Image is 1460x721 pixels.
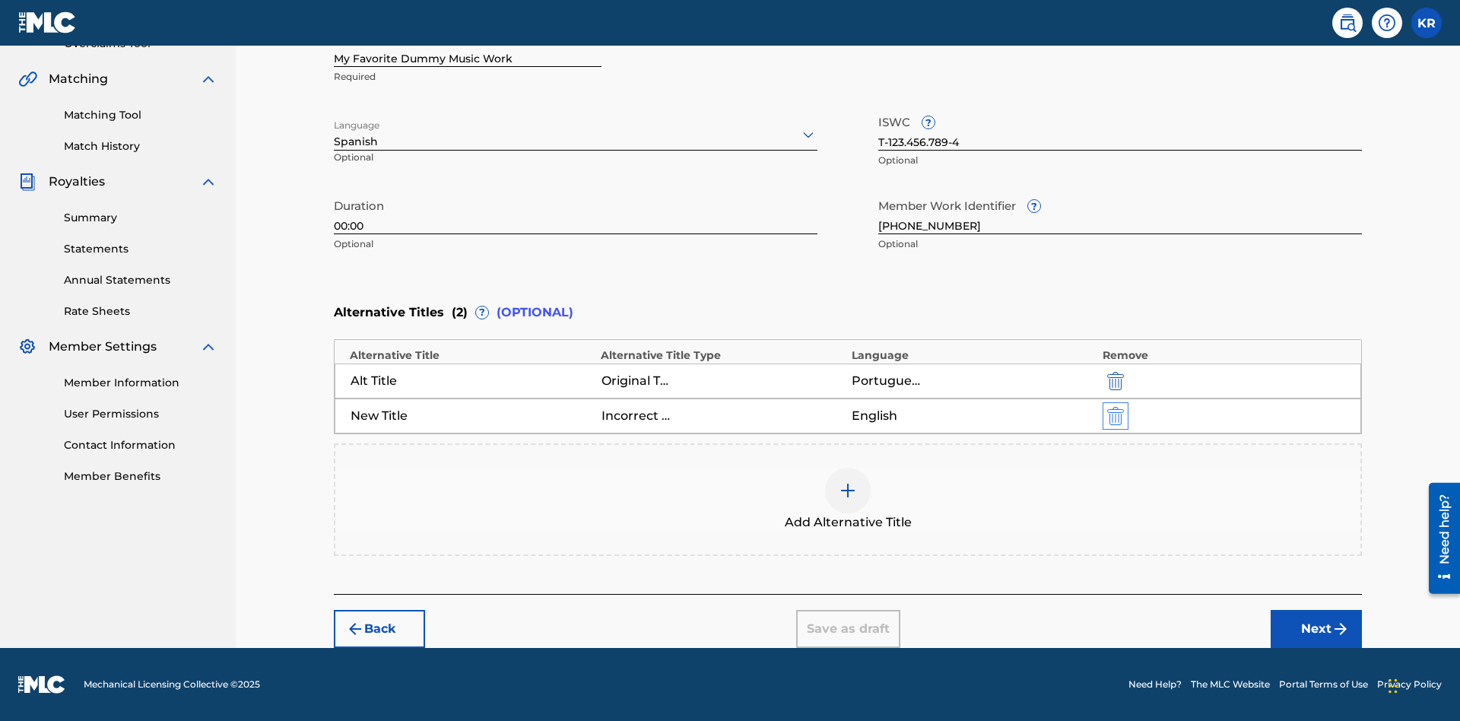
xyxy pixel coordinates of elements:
span: (OPTIONAL) [497,303,573,322]
a: Public Search [1332,8,1363,38]
img: logo [18,675,65,694]
div: Language [852,348,1095,364]
img: Matching [18,70,37,88]
span: ? [1028,200,1040,212]
div: User Menu [1411,8,1442,38]
a: Member Benefits [64,468,217,484]
img: help [1378,14,1396,32]
a: Statements [64,241,217,257]
div: Drag [1389,663,1398,709]
a: Member Information [64,375,217,391]
span: Add Alternative Title [785,513,912,532]
iframe: Resource Center [1417,477,1460,602]
div: Help [1372,8,1402,38]
span: ( 2 ) [452,303,468,322]
p: Optional [878,237,1362,251]
img: Royalties [18,173,36,191]
a: Need Help? [1128,678,1182,691]
a: Matching Tool [64,107,217,123]
iframe: Chat Widget [1384,648,1460,721]
a: Rate Sheets [64,303,217,319]
span: ? [476,307,488,319]
img: add [839,481,857,500]
a: Portal Terms of Use [1279,678,1368,691]
span: Member Settings [49,338,157,356]
img: 12a2ab48e56ec057fbd8.svg [1107,407,1124,425]
span: Mechanical Licensing Collective © 2025 [84,678,260,691]
span: Alternative Titles [334,303,444,322]
p: Optional [334,151,484,176]
img: f7272a7cc735f4ea7f67.svg [1331,620,1350,638]
img: expand [199,338,217,356]
span: Royalties [49,173,105,191]
img: Member Settings [18,338,36,356]
a: Annual Statements [64,272,217,288]
img: search [1338,14,1357,32]
p: Required [334,70,601,84]
a: Contact Information [64,437,217,453]
p: Optional [878,154,1362,167]
div: Alternative Title [350,348,593,364]
img: expand [199,173,217,191]
button: Next [1271,610,1362,648]
a: The MLC Website [1191,678,1270,691]
a: User Permissions [64,406,217,422]
a: Summary [64,210,217,226]
p: Optional [334,237,817,251]
a: Match History [64,138,217,154]
button: Back [334,610,425,648]
img: 7ee5dd4eb1f8a8e3ef2f.svg [346,620,364,638]
span: Matching [49,70,108,88]
img: expand [199,70,217,88]
img: 12a2ab48e56ec057fbd8.svg [1107,372,1124,390]
img: MLC Logo [18,11,77,33]
a: Privacy Policy [1377,678,1442,691]
span: ? [922,116,935,129]
div: Remove [1103,348,1346,364]
div: Alternative Title Type [601,348,844,364]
